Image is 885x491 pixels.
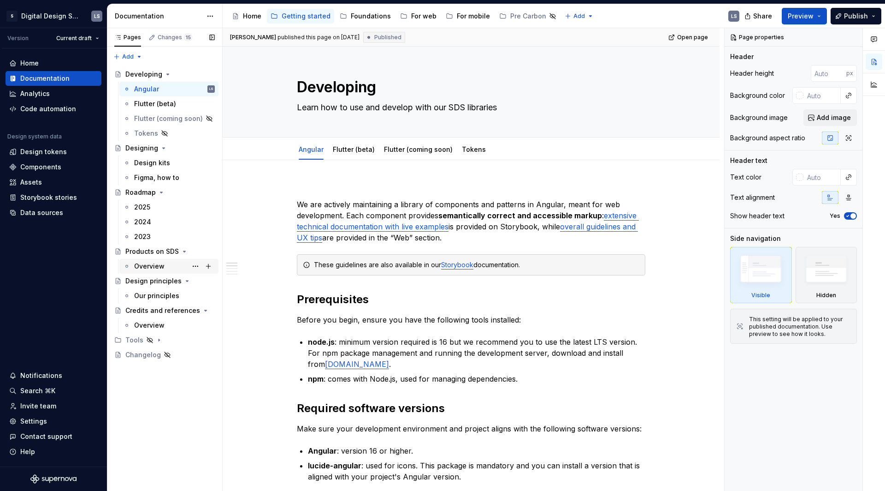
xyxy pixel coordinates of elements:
p: : minimum version required is 16 but we recommend you to use the latest LTS version. For npm pack... [308,336,645,370]
button: SDigital Design SystemLS [2,6,105,26]
div: Header height [730,69,774,78]
div: Hidden [816,292,836,299]
a: Invite team [6,399,101,413]
a: For web [396,9,440,24]
strong: lucide-angular [308,461,361,470]
div: Changes [158,34,192,41]
span: Share [753,12,772,21]
a: Overview [119,259,218,274]
div: Tools [125,335,143,345]
a: Figma, how to [119,170,218,185]
a: Pre Carbon [496,9,560,24]
textarea: Learn how to use and develop with our SDS libraries [295,100,643,115]
button: Publish [831,8,881,24]
a: Overview [119,318,218,333]
div: Data sources [20,208,63,217]
a: Analytics [6,86,101,101]
div: Digital Design System [21,12,80,21]
div: Flutter (coming soon) [134,114,203,123]
input: Auto [803,169,841,186]
a: Tokens [462,145,486,153]
div: Invite team [20,401,56,411]
div: This setting will be applied to your published documentation. Use preview to see how it looks. [749,316,851,338]
div: Header [730,52,754,61]
a: Open page [666,31,712,44]
button: Share [740,8,778,24]
a: Flutter (beta) [119,96,218,111]
div: Version [7,35,29,42]
a: Home [6,56,101,71]
div: LS [731,12,737,20]
h2: Required software versions [297,401,645,416]
a: Components [6,160,101,174]
a: Changelog [111,347,218,362]
button: Add image [803,109,857,126]
div: Notifications [20,371,62,380]
button: Add [111,50,145,63]
div: Analytics [20,89,50,98]
div: 2023 [134,232,151,241]
a: Storybook [441,261,473,269]
a: Tokens [119,126,218,141]
div: Our principles [134,291,179,300]
div: Documentation [115,12,202,21]
div: Pre Carbon [510,12,546,21]
span: 15 [184,34,192,41]
a: Flutter (coming soon) [384,145,453,153]
div: Assets [20,178,42,187]
span: Publish [844,12,868,21]
a: Credits and references [111,303,218,318]
a: Flutter (beta) [333,145,375,153]
div: Figma, how to [134,173,179,182]
div: Flutter (coming soon) [380,139,456,159]
div: These guidelines are also available in our documentation. [314,260,639,269]
div: Background image [730,113,788,122]
div: Show header text [730,211,785,221]
span: Add [122,53,134,60]
div: Flutter (beta) [134,99,176,108]
a: Supernova Logo [30,474,77,484]
div: Credits and references [125,306,200,315]
p: We are actively maintaining a library of components and patterns in Angular, meant for web develo... [297,199,645,243]
div: Background color [730,91,785,100]
div: Foundations [351,12,391,21]
span: Current draft [56,35,92,42]
div: Background aspect ratio [730,133,805,143]
a: Design principles [111,274,218,288]
a: Roadmap [111,185,218,200]
label: Yes [830,212,840,220]
div: For mobile [457,12,490,21]
a: Our principles [119,288,218,303]
div: Code automation [20,104,76,114]
span: Open page [677,34,708,41]
div: Roadmap [125,188,156,197]
div: Tokens [458,139,490,159]
a: 2025 [119,200,218,215]
div: Text alignment [730,193,775,202]
a: 2024 [119,215,218,229]
strong: npm [308,374,324,383]
a: Foundations [336,9,395,24]
p: : version 16 or higher. [308,445,645,456]
div: 2025 [134,203,150,212]
a: Documentation [6,71,101,86]
a: For mobile [442,9,494,24]
a: Developing [111,67,218,82]
div: Tokens [134,129,158,138]
div: LS [94,12,100,20]
p: Make sure your development environment and project aligns with the following software versions: [297,423,645,434]
div: Side navigation [730,234,781,243]
a: Code automation [6,102,101,116]
p: : used for icons. This package is mandatory and you can install a version that is aligned with yo... [308,460,645,482]
div: Settings [20,417,47,426]
span: Published [374,34,401,41]
div: Getting started [282,12,330,21]
div: Designing [125,144,158,153]
div: LS [209,84,213,94]
span: Preview [788,12,814,21]
div: published this page on [DATE] [277,34,360,41]
div: Page tree [111,67,218,362]
textarea: Developing [295,76,643,98]
a: Home [228,9,265,24]
strong: Angular [308,446,337,455]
